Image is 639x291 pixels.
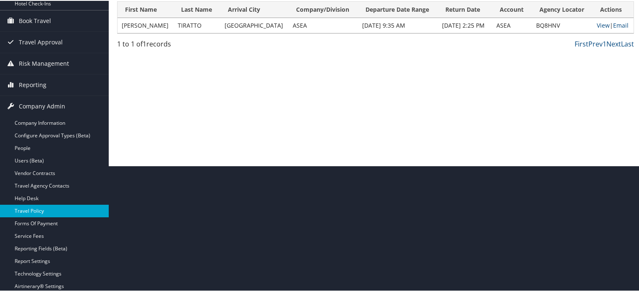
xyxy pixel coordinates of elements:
td: | [593,17,634,32]
td: [GEOGRAPHIC_DATA] [220,17,289,32]
td: BQ8HNV [532,17,593,32]
th: Departure Date Range: activate to sort column ascending [358,1,438,17]
span: Travel Approval [19,31,63,52]
th: Last Name: activate to sort column ascending [174,1,220,17]
a: Email [613,21,629,28]
th: Company/Division [289,1,358,17]
td: [DATE] 2:25 PM [438,17,492,32]
a: Last [621,39,634,48]
td: TIRATTO [174,17,220,32]
div: 1 to 1 of records [117,38,237,52]
th: First Name: activate to sort column ascending [118,1,174,17]
span: Risk Management [19,52,69,73]
th: Agency Locator: activate to sort column ascending [532,1,593,17]
span: Company Admin [19,95,65,116]
a: View [597,21,610,28]
th: Actions [593,1,634,17]
a: Prev [588,39,603,48]
th: Arrival City: activate to sort column ascending [220,1,289,17]
a: First [575,39,588,48]
td: ASEA [289,17,358,32]
a: 1 [603,39,606,48]
td: ASEA [492,17,532,32]
td: [PERSON_NAME] [118,17,174,32]
span: 1 [143,39,146,48]
th: Return Date: activate to sort column ascending [438,1,492,17]
a: Next [606,39,621,48]
td: [DATE] 9:35 AM [358,17,438,32]
span: Book Travel [19,10,51,31]
th: Account: activate to sort column ascending [492,1,532,17]
span: Reporting [19,74,46,95]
